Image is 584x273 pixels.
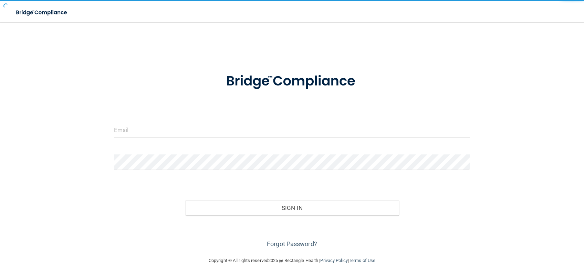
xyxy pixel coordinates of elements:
a: Terms of Use [349,258,375,263]
button: Sign In [185,200,399,215]
img: bridge_compliance_login_screen.278c3ca4.svg [10,6,74,20]
input: Email [114,122,470,138]
img: bridge_compliance_login_screen.278c3ca4.svg [212,63,372,99]
div: Copyright © All rights reserved 2025 @ Rectangle Health | | [166,250,418,272]
a: Forgot Password? [267,240,317,247]
a: Privacy Policy [320,258,347,263]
